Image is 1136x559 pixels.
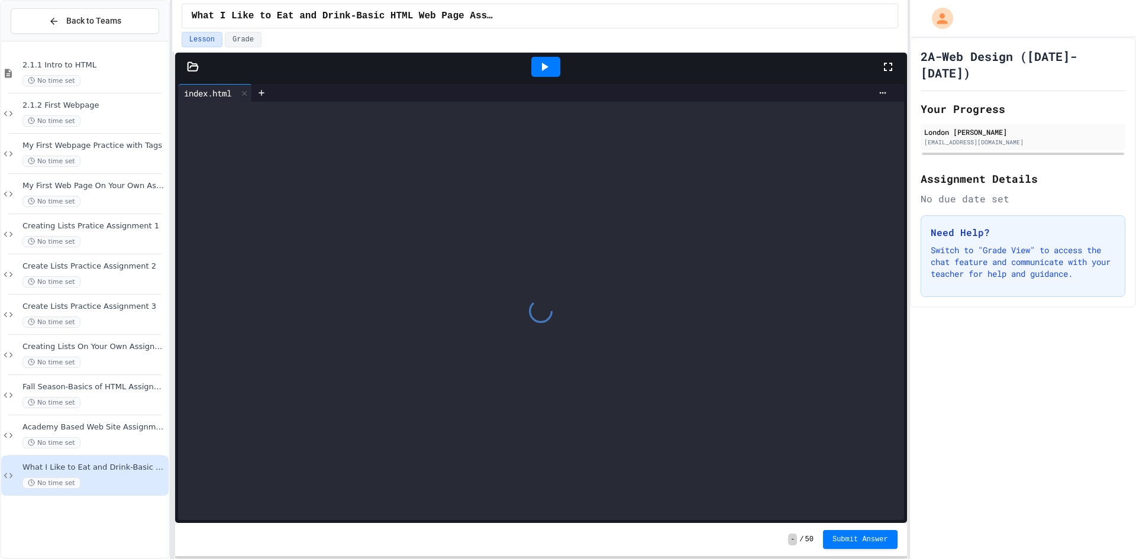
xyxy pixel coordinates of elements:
[22,221,166,231] span: Creating Lists Pratice Assignment 1
[22,276,80,287] span: No time set
[22,477,80,489] span: No time set
[832,535,888,544] span: Submit Answer
[22,463,166,473] span: What I Like to Eat and Drink-Basic HTML Web Page Assignment
[178,84,252,102] div: index.html
[919,5,956,32] div: My Account
[921,48,1125,81] h1: 2A-Web Design ([DATE]-[DATE])
[22,437,80,448] span: No time set
[22,141,166,151] span: My First Webpage Practice with Tags
[178,87,237,99] div: index.html
[22,181,166,191] span: My First Web Page On Your Own Assignment
[182,32,222,47] button: Lesson
[22,115,80,127] span: No time set
[22,397,80,408] span: No time set
[22,196,80,207] span: No time set
[22,357,80,368] span: No time set
[192,9,495,23] span: What I Like to Eat and Drink-Basic HTML Web Page Assignment
[22,382,166,392] span: Fall Season-Basics of HTML Assignment
[924,127,1122,137] div: London [PERSON_NAME]
[66,15,121,27] span: Back to Teams
[931,225,1115,240] h3: Need Help?
[805,535,814,544] span: 50
[924,138,1122,147] div: [EMAIL_ADDRESS][DOMAIN_NAME]
[22,302,166,312] span: Create Lists Practice Assignment 3
[823,530,898,549] button: Submit Answer
[11,8,159,34] button: Back to Teams
[788,534,797,545] span: -
[22,236,80,247] span: No time set
[22,261,166,272] span: Create Lists Practice Assignment 2
[22,60,166,70] span: 2.1.1 Intro to HTML
[799,535,803,544] span: /
[22,156,80,167] span: No time set
[22,342,166,352] span: Creating Lists On Your Own Assignment
[921,192,1125,206] div: No due date set
[22,422,166,432] span: Academy Based Web Site Assignment
[921,101,1125,117] h2: Your Progress
[22,75,80,86] span: No time set
[22,316,80,328] span: No time set
[931,244,1115,280] p: Switch to "Grade View" to access the chat feature and communicate with your teacher for help and ...
[225,32,262,47] button: Grade
[22,101,166,111] span: 2.1.2 First Webpage
[921,170,1125,187] h2: Assignment Details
